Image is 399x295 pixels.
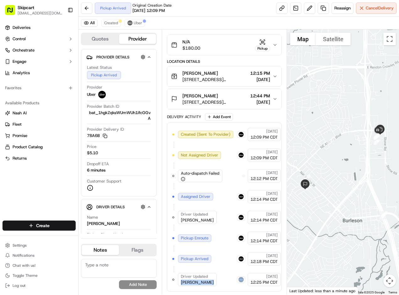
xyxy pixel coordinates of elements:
span: Map data ©2025 Google [350,291,385,294]
img: 1736555255976-a54dd68f-1ca7-489b-9aae-adbdc363a1c4 [6,60,18,71]
button: Show street map [290,33,316,45]
span: Reassign [334,5,351,11]
a: Terms (opens in new tab) [388,291,397,294]
div: We're available if you need us! [21,66,79,71]
div: Favorites [3,83,76,93]
a: Open this area in Google Maps (opens a new window) [288,287,309,295]
div: Location Details [167,59,281,64]
button: Returns [3,153,76,163]
span: Toggle Theme [13,273,38,278]
button: Toggle Theme [3,271,76,280]
span: Product Catalog [13,144,43,150]
button: Uber [125,19,145,27]
div: 1 [300,172,313,185]
span: 12:18 PM CDT [251,259,278,265]
div: Last Updated: less than a minute ago [287,287,358,295]
button: Map camera controls [383,275,396,287]
span: Pickup Enroute [181,235,208,241]
span: Not Assigned Driver [181,152,218,158]
button: Add Event [205,113,233,121]
span: Promise [13,133,27,139]
a: Fleet [5,122,73,127]
span: Assigned Driver [181,194,210,199]
button: Chat with us! [3,261,76,270]
span: Driver Details [96,205,125,210]
span: Dropoff ETA [87,161,109,167]
button: Notes [82,245,119,255]
span: Pickup Phone Number [87,232,128,238]
div: Pickup [255,46,270,51]
span: Engage [13,59,26,64]
span: 12:14 PM CDT [251,238,278,244]
span: Customer Support [87,178,121,184]
div: Start new chat [21,60,103,66]
span: Returns [13,156,27,161]
span: [STREET_ADDRESS][PERSON_NAME] [182,76,247,83]
span: [DATE] [266,253,278,258]
img: uber-new-logo.jpeg [239,194,244,199]
img: uber-new-logo.jpeg [98,91,106,98]
button: Provider [119,34,156,44]
span: $180.00 [182,45,200,51]
span: [DATE] [266,274,278,279]
button: N/A$180.00Pickup [167,35,281,55]
button: Log out [3,281,76,290]
span: Pylon [62,107,76,111]
span: Pickup Arrived [181,256,208,262]
span: 12:25 PM CDT [251,280,278,285]
span: [DATE] [266,129,278,134]
span: [DATE] [266,170,278,175]
img: uber-new-logo.jpeg [239,277,244,282]
a: 💻API Documentation [51,89,103,100]
span: Provider Batch ID [87,104,119,109]
span: 12:14 PM CDT [251,197,278,202]
span: Created (Sent To Provider) [181,132,230,137]
span: 12:09 PM CDT [251,155,278,161]
span: [PERSON_NAME] [181,280,214,285]
span: [DATE] [250,76,270,83]
span: 12:44 PM [250,93,270,99]
button: All [81,19,98,27]
button: Control [3,34,76,44]
a: Returns [5,156,73,161]
span: Provider Details [96,55,129,60]
span: Fleet [13,122,22,127]
span: Created [104,20,118,25]
span: 12:15 PM [250,70,270,76]
button: Reassign [332,3,353,14]
span: [STREET_ADDRESS][PERSON_NAME][PERSON_NAME] [182,99,247,105]
button: Show satellite imagery [316,33,351,45]
button: Engage [3,57,76,67]
span: Control [13,36,26,42]
a: Promise [5,133,73,139]
span: [DATE] [266,232,278,238]
span: [PERSON_NAME] [182,70,218,76]
span: Name [87,215,98,220]
span: Settings [13,243,27,248]
button: 78A6B [87,133,107,139]
button: [PERSON_NAME][STREET_ADDRESS][PERSON_NAME][PERSON_NAME]12:44 PM[DATE] [167,89,281,109]
img: uber-new-logo.jpeg [239,215,244,220]
div: 6 minutes [87,167,105,173]
button: Orchestrate [3,45,76,55]
img: uber-new-logo.jpeg [127,20,132,25]
button: Promise [3,131,76,141]
span: [PERSON_NAME] [181,217,214,223]
span: Cancel Delivery [366,5,394,11]
span: Deliveries [13,25,30,30]
span: Nash AI [13,110,27,116]
span: Auto-dispatch Failed [181,171,219,176]
button: Created [101,19,121,27]
span: 12:12 PM CDT [251,176,278,182]
span: Uber [134,20,142,25]
button: Notifications [3,251,76,260]
button: [EMAIL_ADDRESS][DOMAIN_NAME] [18,11,62,16]
span: API Documentation [59,91,101,97]
div: 8 [377,209,390,222]
button: Quotes [82,34,119,44]
button: Skipcart[EMAIL_ADDRESS][DOMAIN_NAME] [3,3,65,18]
span: Original Creation Date [132,3,172,8]
span: Provider Delivery ID [87,127,124,132]
button: Toggle fullscreen view [383,33,396,45]
img: uber-new-logo.jpeg [239,256,244,261]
